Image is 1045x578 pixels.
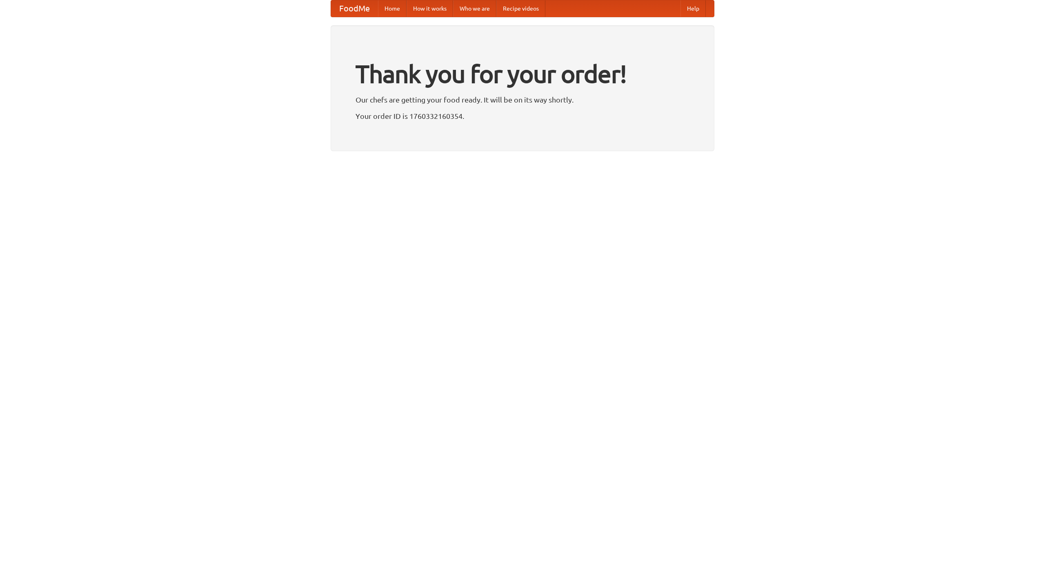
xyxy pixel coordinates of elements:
a: FoodMe [331,0,378,17]
h1: Thank you for your order! [356,54,689,94]
a: Help [680,0,706,17]
a: Who we are [453,0,496,17]
p: Our chefs are getting your food ready. It will be on its way shortly. [356,94,689,106]
a: Recipe videos [496,0,545,17]
a: How it works [407,0,453,17]
a: Home [378,0,407,17]
p: Your order ID is 1760332160354. [356,110,689,122]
